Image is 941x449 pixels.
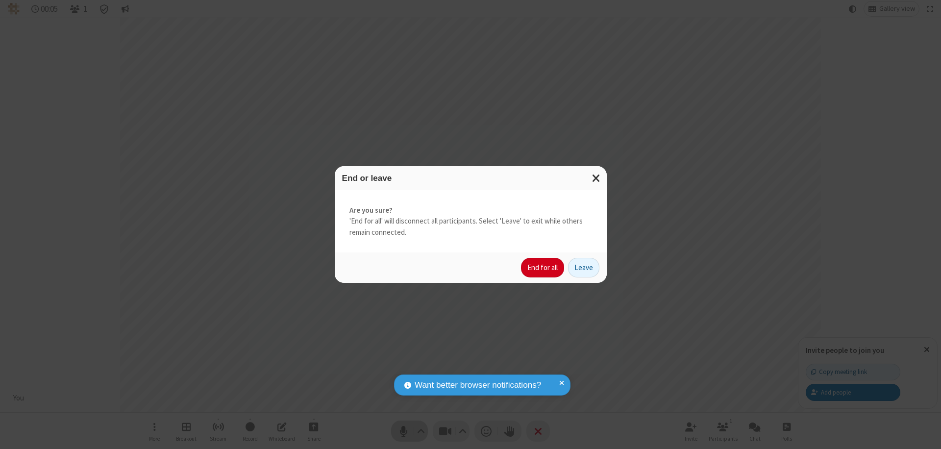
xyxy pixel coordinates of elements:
span: Want better browser notifications? [415,379,541,392]
button: Leave [568,258,599,277]
div: 'End for all' will disconnect all participants. Select 'Leave' to exit while others remain connec... [335,190,607,253]
button: End for all [521,258,564,277]
strong: Are you sure? [349,205,592,216]
button: Close modal [586,166,607,190]
h3: End or leave [342,174,599,183]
